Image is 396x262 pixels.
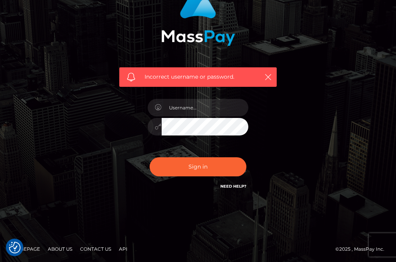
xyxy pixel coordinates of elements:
a: API [116,243,131,255]
input: Username... [162,99,249,116]
button: Sign in [150,157,247,176]
button: Consent Preferences [9,242,21,253]
div: © 2025 , MassPay Inc. [335,245,390,253]
a: Need Help? [220,184,246,189]
img: Revisit consent button [9,242,21,253]
a: Homepage [9,243,43,255]
a: Contact Us [77,243,114,255]
span: Incorrect username or password. [145,73,255,81]
a: About Us [45,243,75,255]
